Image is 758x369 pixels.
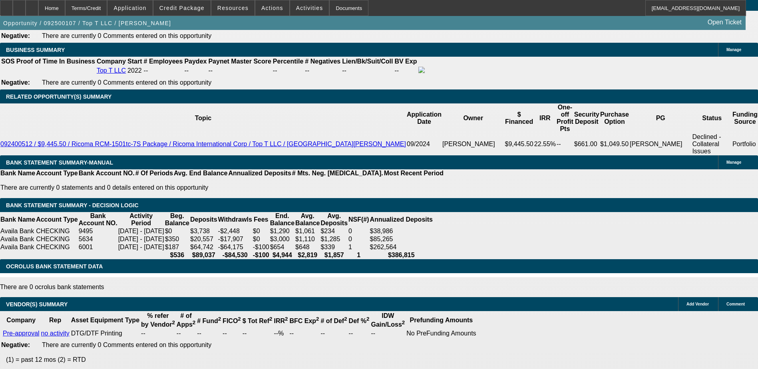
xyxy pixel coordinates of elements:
[253,212,270,227] th: Fees
[1,341,30,348] b: Negative:
[113,5,146,11] span: Application
[118,212,165,227] th: Activity Period
[177,312,195,328] b: # of Apps
[165,235,190,243] td: $350
[305,58,340,65] b: # Negatives
[270,243,295,251] td: $654
[0,141,406,147] a: 092400512 / $9,445.50 / Ricoma RCM-1501tc-7S Package / Ricoma International Corp / Top T LLC / [G...
[269,316,272,322] sup: 2
[6,317,36,323] b: Company
[370,228,433,235] div: $38,986
[118,243,165,251] td: [DATE] - [DATE]
[320,212,348,227] th: Avg. Deposits
[366,316,369,322] sup: 2
[349,317,370,324] b: Def %
[3,20,171,26] span: Opportunity / 092500107 / Top T LLC / [PERSON_NAME]
[732,103,758,133] th: Funding Source
[153,0,211,16] button: Credit Package
[243,317,273,324] b: $ Tot Ref
[348,227,370,235] td: 0
[348,212,370,227] th: NSF(#)
[289,329,319,337] td: --
[218,212,253,227] th: Withdrawls
[418,67,425,73] img: facebook-icon.png
[320,227,348,235] td: $234
[273,329,288,337] td: --%
[118,235,165,243] td: [DATE] - [DATE]
[223,317,241,324] b: FICO
[6,159,113,166] span: BANK STATEMENT SUMMARY-MANUAL
[159,5,205,11] span: Credit Package
[211,0,255,16] button: Resources
[261,5,283,11] span: Actions
[141,329,175,337] td: --
[71,317,139,323] b: Asset Equipment Type
[505,133,534,155] td: $9,445.50
[3,330,40,337] a: Pre-approval
[342,58,393,65] b: Lien/Bk/Suit/Coll
[97,58,126,65] b: Company
[173,169,228,177] th: Avg. End Balance
[370,236,433,243] div: $85,265
[6,263,103,270] span: OCROLUS BANK STATEMENT DATA
[176,329,196,337] td: --
[197,329,221,337] td: --
[78,212,118,227] th: Bank Account NO.
[242,329,273,337] td: --
[1,58,15,65] th: SOS
[732,133,758,155] td: Portfolio
[165,227,190,235] td: $0
[273,67,303,74] div: --
[6,356,758,363] p: (1) = past 12 mos (2) = RTD
[172,319,175,325] sup: 2
[726,302,745,306] span: Comment
[218,316,221,322] sup: 2
[320,251,348,259] th: $1,857
[217,5,249,11] span: Resources
[556,133,574,155] td: --
[127,58,142,65] b: Start
[165,212,190,227] th: Beg. Balance
[726,160,741,165] span: Manage
[197,317,221,324] b: # Fund
[16,58,95,65] th: Proof of Time In Business
[253,243,270,251] td: -$100
[704,16,745,29] a: Open Ticket
[228,169,291,177] th: Annualized Deposits
[370,251,433,259] th: $386,815
[285,316,288,322] sup: 2
[270,235,295,243] td: $3,000
[296,5,323,11] span: Activities
[370,212,433,227] th: Annualized Deposits
[36,227,78,235] td: CHECKING
[36,235,78,243] td: CHECKING
[370,329,405,337] td: --
[629,103,692,133] th: PG
[320,329,348,337] td: --
[726,48,741,52] span: Manage
[41,330,70,337] a: no activity
[600,133,629,155] td: $1,049.50
[402,319,405,325] sup: 2
[1,79,30,86] b: Negative:
[394,58,417,65] b: BV Exp
[629,133,692,155] td: [PERSON_NAME]
[78,169,135,177] th: Bank Account NO.
[384,169,444,177] th: Most Recent Period
[135,169,173,177] th: # Of Periods
[600,103,629,133] th: Purchase Option
[218,227,253,235] td: -$2,448
[295,227,320,235] td: $1,061
[348,251,370,259] th: 1
[253,251,270,259] th: -$100
[190,235,218,243] td: $20,557
[534,133,556,155] td: 22.55%
[184,58,207,65] b: Paydex
[370,244,433,251] div: $262,564
[190,227,218,235] td: $3,738
[320,243,348,251] td: $339
[295,235,320,243] td: $1,110
[534,103,556,133] th: IRR
[97,67,126,74] a: Top T LLC
[208,67,271,74] div: --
